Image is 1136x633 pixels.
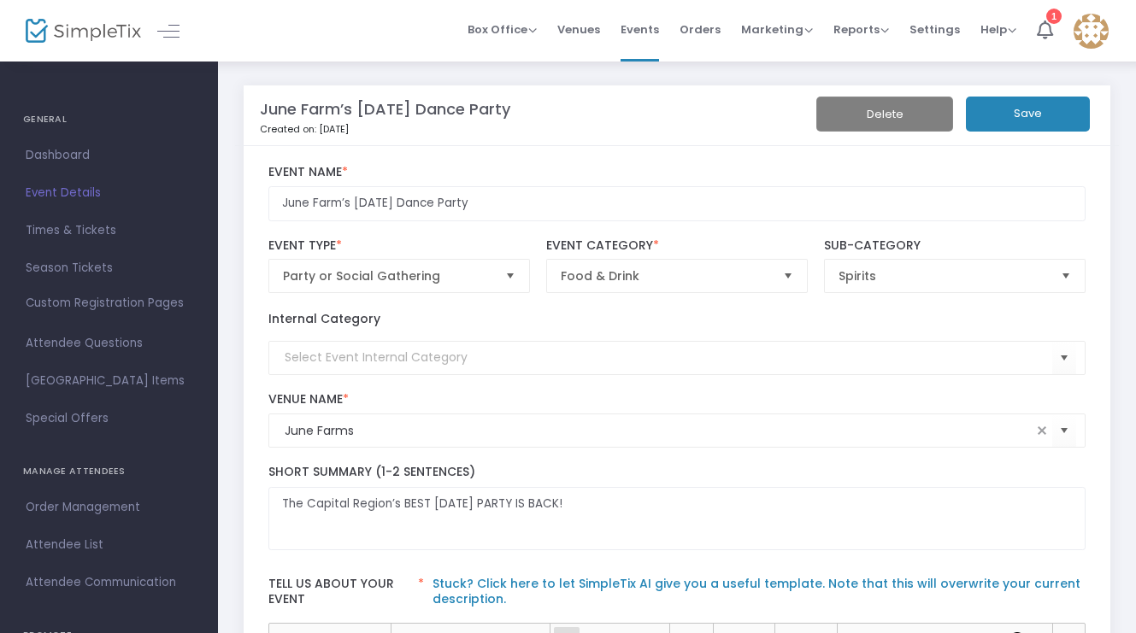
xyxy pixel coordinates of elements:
button: Select [1052,340,1076,375]
span: Short Summary (1-2 Sentences) [268,463,475,480]
span: Box Office [468,21,537,38]
button: Delete [816,97,953,132]
label: Event Category [546,238,808,254]
span: Food & Drink [561,267,769,284]
span: Season Tickets [26,257,192,279]
label: Event Name [268,165,1086,180]
span: Venues [557,8,600,51]
span: Spirits [839,267,1047,284]
span: Marketing [741,21,813,38]
span: Order Management [26,496,192,519]
span: Attendee Questions [26,332,192,355]
button: Select [776,260,800,292]
button: Select [498,260,522,292]
input: Select Venue [285,422,1033,440]
button: Save [966,97,1090,132]
div: 1 [1046,9,1062,24]
span: Party or Social Gathering [283,267,491,284]
button: Select [1054,260,1078,292]
span: Settings [909,8,960,51]
input: Select Event Internal Category [285,349,1053,366]
span: Event Details [26,182,192,204]
a: Stuck? Click here to let SimpleTix AI give you a useful template. Note that this will overwrite y... [433,575,1080,607]
span: Custom Registration Pages [26,295,184,312]
button: Select [1052,413,1076,448]
span: Times & Tickets [26,220,192,242]
span: Dashboard [26,144,192,167]
label: Internal Category [268,310,380,328]
span: Attendee List [26,534,192,556]
h4: GENERAL [23,103,195,137]
label: Tell us about your event [260,567,1094,623]
h4: MANAGE ATTENDEES [23,454,195,489]
m-panel-title: June Farm’s [DATE] Dance Party [260,97,510,120]
span: Events [621,8,659,51]
span: [GEOGRAPHIC_DATA] Items [26,370,192,392]
span: Special Offers [26,407,192,430]
label: Venue Name [268,392,1086,407]
span: Reports [833,21,889,38]
span: clear [1032,420,1052,441]
label: Event Type [268,238,530,254]
span: Attendee Communication [26,571,192,594]
span: Help [980,21,1016,38]
label: Sub-Category [824,238,1086,254]
p: Created on: [DATE] [260,122,816,137]
span: Orders [680,8,721,51]
input: Enter Event Name [268,186,1086,221]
